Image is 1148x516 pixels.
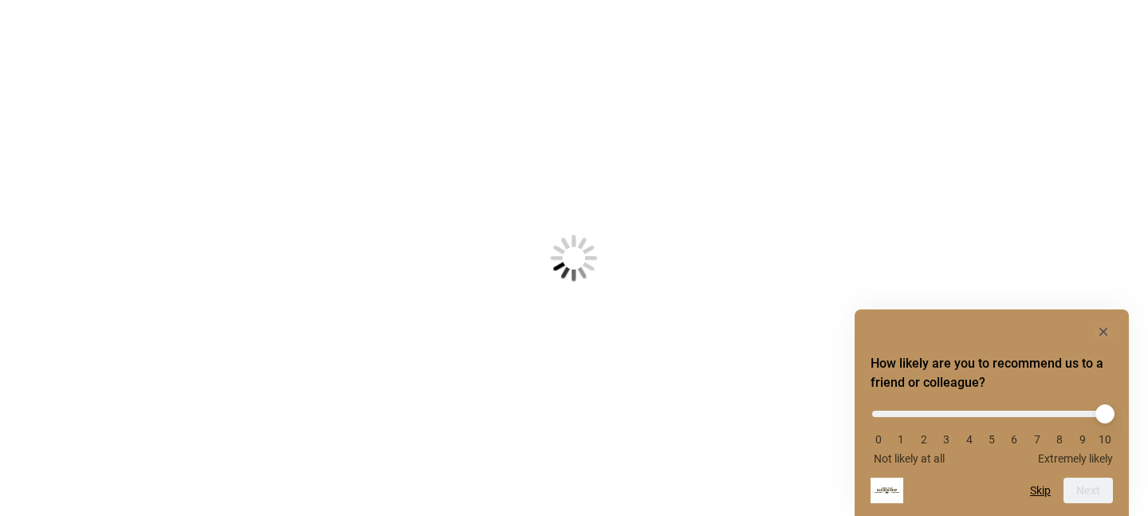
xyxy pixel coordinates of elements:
li: 3 [938,433,954,446]
h2: How likely are you to recommend us to a friend or colleague? Select an option from 0 to 10, with ... [871,354,1113,392]
li: 0 [871,433,887,446]
li: 4 [961,433,977,446]
button: Next question [1063,478,1113,503]
div: How likely are you to recommend us to a friend or colleague? Select an option from 0 to 10, with ... [871,399,1113,465]
li: 5 [984,433,1000,446]
span: Extremely likely [1038,452,1113,465]
li: 9 [1075,433,1091,446]
button: Skip [1030,484,1051,497]
div: How likely are you to recommend us to a friend or colleague? Select an option from 0 to 10, with ... [871,322,1113,503]
span: Not likely at all [874,452,945,465]
li: 8 [1052,433,1067,446]
li: 2 [916,433,932,446]
li: 1 [893,433,909,446]
li: 10 [1097,433,1113,446]
li: 7 [1029,433,1045,446]
li: 6 [1006,433,1022,446]
img: Loading [472,156,676,360]
button: Hide survey [1094,322,1113,341]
